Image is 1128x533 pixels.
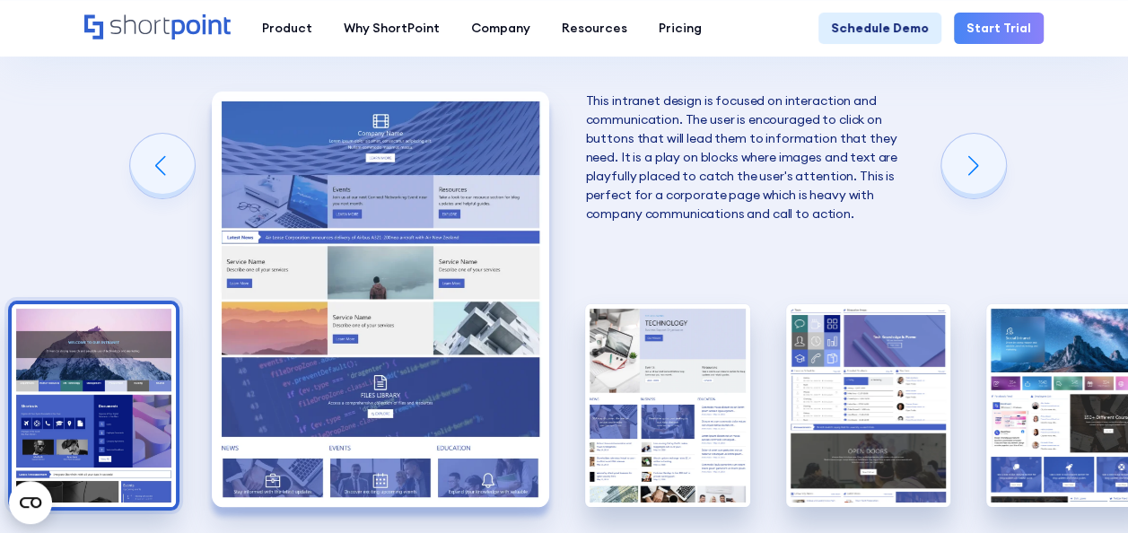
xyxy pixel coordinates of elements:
div: Company [471,19,530,38]
div: 3 / 5 [585,304,749,506]
button: Open CMP widget [9,481,52,524]
div: Why ShortPoint [344,19,440,38]
a: Product [247,13,328,44]
a: Resources [547,13,643,44]
img: Best SharePoint Designs [585,304,749,506]
div: 4 / 5 [786,304,950,506]
div: Next slide [941,134,1006,198]
a: Schedule Demo [818,13,941,44]
a: Why ShortPoint [328,13,456,44]
a: Company [456,13,547,44]
a: Start Trial [954,13,1044,44]
a: Pricing [643,13,718,44]
a: Home [84,14,231,41]
img: Best SharePoint Intranet Examples [786,304,950,506]
p: This intranet design is focused on interaction and communication. The user is encouraged to click... [585,92,923,223]
div: Pricing [659,19,702,38]
iframe: Chat Widget [1038,447,1128,533]
div: Previous slide [130,134,195,198]
div: 1 / 5 [12,304,176,506]
div: Product [262,19,312,38]
div: 2 / 5 [212,92,549,506]
img: Best SharePoint Site Designs [12,304,176,506]
img: Best SharePoint Intranet Sites [212,92,549,506]
div: Resources [562,19,627,38]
